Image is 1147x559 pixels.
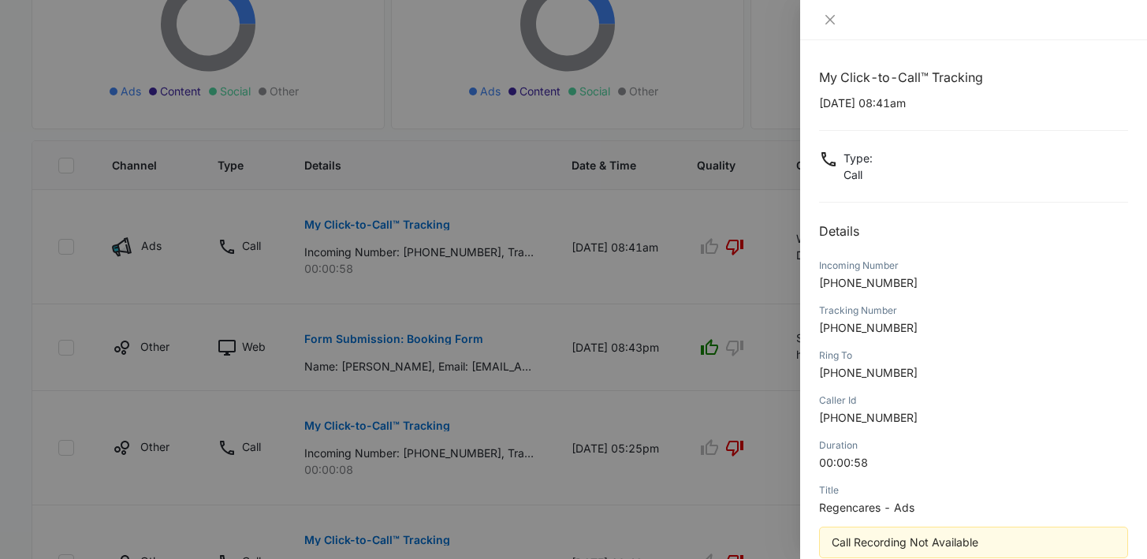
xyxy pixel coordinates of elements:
div: Caller Id [819,393,1128,408]
p: [DATE] 08:41am [819,95,1128,111]
div: Keywords by Traffic [174,93,266,103]
img: website_grey.svg [25,41,38,54]
button: Close [819,13,841,27]
div: Duration [819,438,1128,453]
div: Domain: [DOMAIN_NAME] [41,41,173,54]
div: Tracking Number [819,304,1128,318]
p: Call [843,166,873,183]
h1: My Click-to-Call™ Tracking [819,68,1128,87]
span: close [824,13,836,26]
img: tab_keywords_by_traffic_grey.svg [157,91,169,104]
p: Type : [843,150,873,166]
img: tab_domain_overview_orange.svg [43,91,55,104]
div: v 4.0.24 [44,25,77,38]
div: Domain Overview [60,93,141,103]
img: logo_orange.svg [25,25,38,38]
h2: Details [819,222,1128,240]
span: 00:00:58 [819,456,868,469]
div: Call Recording Not Available [832,534,1115,551]
div: Ring To [819,348,1128,363]
div: Title [819,483,1128,498]
span: [PHONE_NUMBER] [819,411,918,424]
div: Incoming Number [819,259,1128,273]
span: Regencares - Ads [819,501,914,514]
span: [PHONE_NUMBER] [819,321,918,334]
span: [PHONE_NUMBER] [819,366,918,379]
span: [PHONE_NUMBER] [819,276,918,289]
